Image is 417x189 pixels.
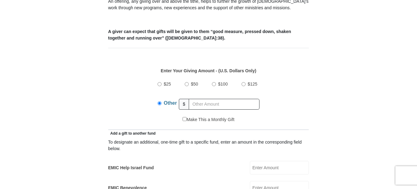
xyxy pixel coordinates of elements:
span: $100 [218,82,228,86]
strong: Enter Your Giving Amount - (U.S. Dollars Only) [161,68,256,73]
div: To designate an additional, one-time gift to a specific fund, enter an amount in the correspondin... [108,139,309,152]
input: Other Amount [189,99,259,110]
span: $ [179,99,189,110]
span: $25 [164,82,171,86]
label: EMIC Help Israel Fund [108,165,154,171]
span: Add a gift to another fund [108,131,156,136]
input: Make This a Monthly Gift [183,117,187,121]
span: $125 [248,82,257,86]
b: A giver can expect that gifts will be given to them “good measure, pressed down, shaken together ... [108,29,291,40]
input: Enter Amount [250,161,309,174]
span: Other [164,100,177,106]
span: $50 [191,82,198,86]
label: Make This a Monthly Gift [183,116,234,123]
